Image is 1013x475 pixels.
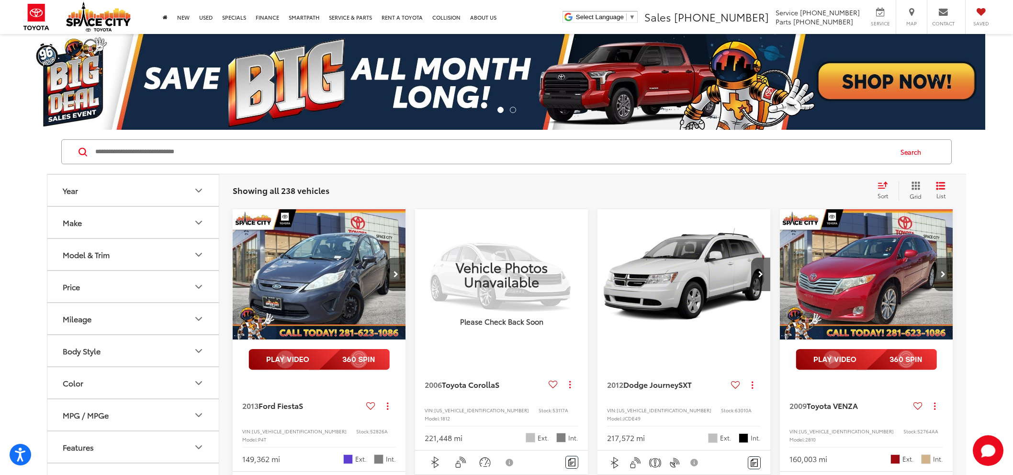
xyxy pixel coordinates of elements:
[607,379,623,390] span: 2012
[933,454,943,464] span: Int.
[242,400,362,411] a: 2013Ford FiestaS
[425,379,442,390] span: 2006
[779,209,954,339] div: 2009 Toyota VENZA Base 0
[425,379,545,390] a: 2006Toyota CorollaS
[779,209,954,339] a: 2009 Toyota VENZA Base2009 Toyota VENZA Base2009 Toyota VENZA Base2009 Toyota VENZA Base
[248,349,390,370] img: full motion video
[63,346,101,355] div: Body Style
[910,192,922,200] span: Grid
[355,454,367,464] span: Ext.
[789,453,827,464] div: 160,003 mi
[47,175,220,206] button: YearYear
[607,407,617,414] span: VIN:
[644,9,671,24] span: Sales
[63,314,91,323] div: Mileage
[873,181,899,200] button: Select sort value
[789,400,910,411] a: 2009Toyota VENZA
[649,457,661,469] img: Emergency Brake Assist
[242,428,252,435] span: VIN:
[597,209,771,339] div: 2012 Dodge Journey SXT 0
[902,454,914,464] span: Ext.
[233,184,329,196] span: Showing all 238 vehicles
[739,433,748,443] span: Black
[799,428,894,435] span: [US_VEHICLE_IDENTIFICATION_NUMBER]
[687,452,703,473] button: View Disclaimer
[47,335,220,366] button: Body StyleBody Style
[869,20,891,27] span: Service
[242,453,280,464] div: 149,362 mi
[748,456,761,469] button: Comments
[623,415,641,422] span: JCDE49
[669,457,681,469] img: Satellite Radio
[556,433,566,442] span: Dark Charcoal
[526,433,535,442] span: Silver Streak Mica
[568,458,576,466] img: Comments
[970,20,991,27] span: Saved
[538,433,549,442] span: Ext.
[252,428,347,435] span: [US_VEHICLE_IDENTIFICATION_NUMBER]
[569,381,571,388] span: dropdown dots
[425,415,440,422] span: Model:
[47,431,220,463] button: FeaturesFeatures
[495,379,499,390] span: S
[379,397,396,414] button: Actions
[901,20,922,27] span: Map
[807,400,858,411] span: Toyota VENZA
[415,209,588,339] a: VIEW_DETAILS
[744,376,761,393] button: Actions
[936,192,945,200] span: List
[776,8,798,17] span: Service
[429,456,441,468] img: Bluetooth®
[356,428,370,435] span: Stock:
[708,433,718,443] span: Bright Silver Metallic Clearcoat
[926,397,943,414] button: Actions
[94,140,891,163] input: Search by Make, Model, or Keyword
[442,379,495,390] span: Toyota Corolla
[387,402,388,410] span: dropdown dots
[921,454,931,464] span: Ivory
[973,435,1003,466] svg: Start Chat
[751,459,758,467] img: Comments
[793,17,853,26] span: [PHONE_NUMBER]
[903,428,917,435] span: Stock:
[242,400,259,411] span: 2013
[597,209,771,339] a: 2012 Dodge Journey SXT2012 Dodge Journey SXT2012 Dodge Journey SXT2012 Dodge Journey SXT
[678,379,692,390] span: SXT
[193,345,204,357] div: Body Style
[499,452,520,473] button: View Disclaimer
[479,456,491,468] img: Cruise Control
[789,436,805,443] span: Model:
[258,436,266,443] span: P4T
[674,9,769,24] span: [PHONE_NUMBER]
[63,218,82,227] div: Make
[434,407,529,414] span: [US_VEHICLE_IDENTIFICATION_NUMBER]
[800,8,860,17] span: [PHONE_NUMBER]
[934,258,953,291] button: Next image
[440,415,450,422] span: 1812
[28,34,985,130] img: Big Deal Sales Event
[565,456,578,469] button: Comments
[47,207,220,238] button: MakeMake
[193,185,204,196] div: Year
[779,209,954,340] img: 2009 Toyota VENZA Base
[193,409,204,421] div: MPG / MPGe
[193,377,204,389] div: Color
[973,435,1003,466] button: Toggle Chat Window
[629,457,641,469] img: Keyless Entry
[259,400,299,411] span: Ford Fiesta
[609,457,621,469] img: Bluetooth®
[47,271,220,302] button: PricePrice
[789,428,799,435] span: VIN:
[63,186,78,195] div: Year
[890,454,900,464] span: Barcelona Red Metallic
[934,402,935,410] span: dropdown dots
[932,20,955,27] span: Contact
[607,379,727,390] a: 2012Dodge JourneySXT
[735,407,752,414] span: 63010A
[562,376,578,393] button: Actions
[63,442,94,452] div: Features
[805,436,816,443] span: 2810
[47,239,220,270] button: Model & TrimModel & Trim
[47,399,220,430] button: MPG / MPGeMPG / MPGe
[415,209,588,339] img: Vehicle Photos Unavailable Please Check Back Soon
